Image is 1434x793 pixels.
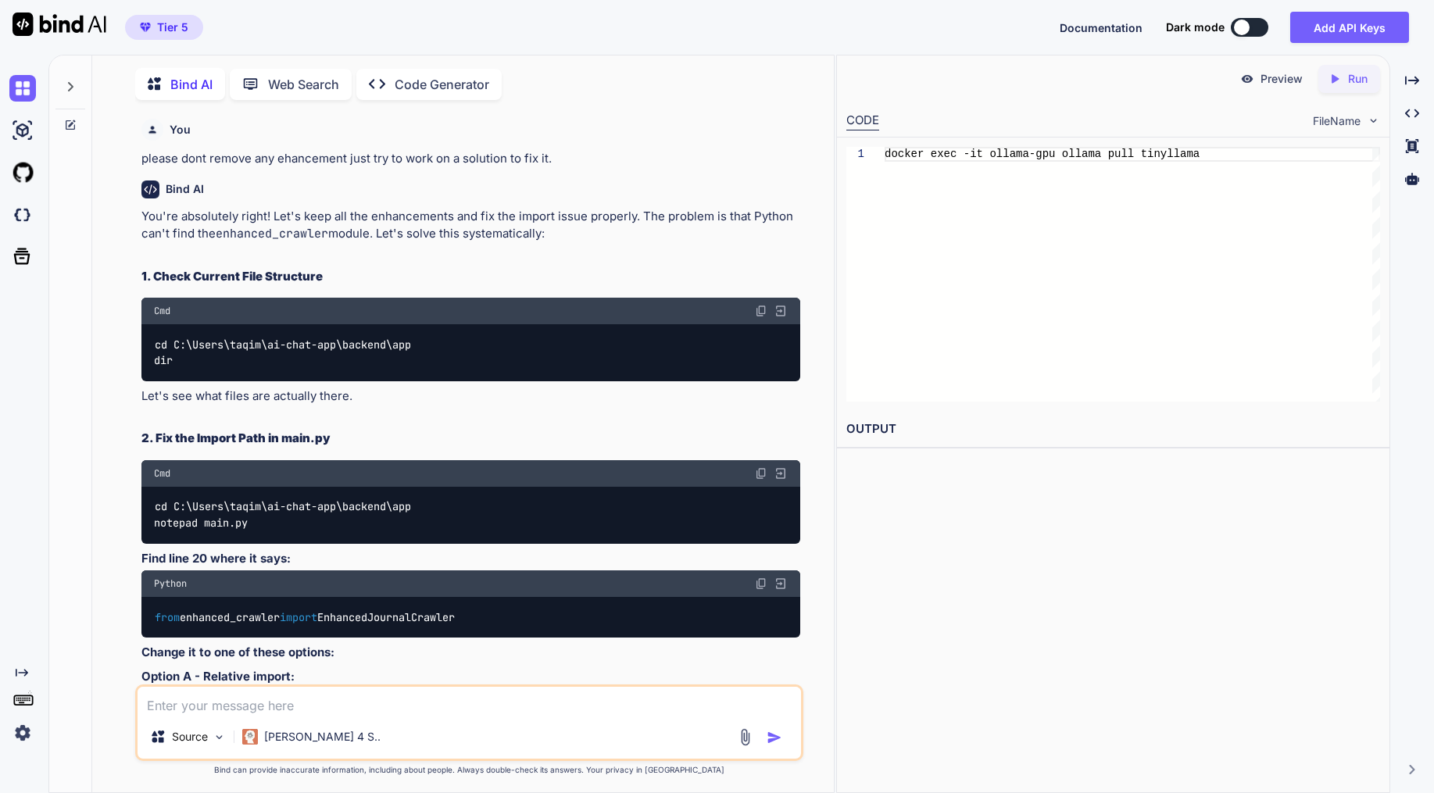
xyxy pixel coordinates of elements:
code: cd C:\Users\taqim\ai-chat-app\backend\app dir [154,337,411,369]
img: darkCloudIdeIcon [9,202,36,228]
p: please dont remove any ehancement just try to work on a solution to fix it. [141,150,800,168]
img: copy [755,577,767,590]
span: Dark mode [1166,20,1225,35]
span: Python [154,577,187,590]
img: copy [755,305,767,317]
strong: Option A - Relative import: [141,669,295,684]
img: settings [9,720,36,746]
img: chevron down [1367,114,1380,127]
img: Claude 4 Sonnet [242,729,258,745]
strong: 1. Check Current File Structure [141,269,323,284]
span: FileName [1313,113,1361,129]
span: docker exec -it ollama-gpu ollama pull tinyllama [885,148,1200,160]
h6: Bind AI [166,181,204,197]
span: from [155,610,180,624]
p: Preview [1261,71,1303,87]
img: chat [9,75,36,102]
img: Bind AI [13,13,106,36]
p: Let's see what files are actually there. [141,388,800,405]
p: Bind can provide inaccurate information, including about people. Always double-check its answers.... [135,764,803,776]
div: CODE [846,112,879,130]
img: Pick Models [213,730,226,744]
span: import [280,610,317,624]
span: Documentation [1060,21,1143,34]
code: cd C:\Users\taqim\ai-chat-app\backend\app notepad main.py [154,498,411,530]
strong: 2. Fix the Import Path in main.py [141,430,331,445]
p: Code Generator [395,75,489,94]
img: premium [140,23,151,32]
h2: OUTPUT [837,411,1389,448]
button: Add API Keys [1290,12,1409,43]
img: attachment [736,728,754,746]
strong: Change it to one of these options: [141,645,334,659]
img: ai-studio [9,117,36,144]
p: Bind AI [170,75,213,94]
span: Cmd [154,467,170,480]
img: githubLight [9,159,36,186]
img: preview [1240,72,1254,86]
div: 1 [846,147,864,162]
code: enhanced_crawler [216,226,328,241]
span: Tier 5 [157,20,188,35]
img: Open in Browser [774,466,788,480]
button: Documentation [1060,20,1143,36]
strong: Find line 20 where it says: [141,551,291,566]
p: [PERSON_NAME] 4 S.. [264,729,381,745]
span: Cmd [154,305,170,317]
button: premiumTier 5 [125,15,203,40]
img: copy [755,467,767,480]
img: icon [767,730,782,745]
img: Open in Browser [774,577,788,591]
p: You're absolutely right! Let's keep all the enhancements and fix the import issue properly. The p... [141,208,800,243]
p: Web Search [268,75,339,94]
img: Open in Browser [774,304,788,318]
h6: You [170,122,191,138]
code: enhanced_crawler EnhancedJournalCrawler [154,609,456,626]
p: Run [1348,71,1368,87]
p: Source [172,729,208,745]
